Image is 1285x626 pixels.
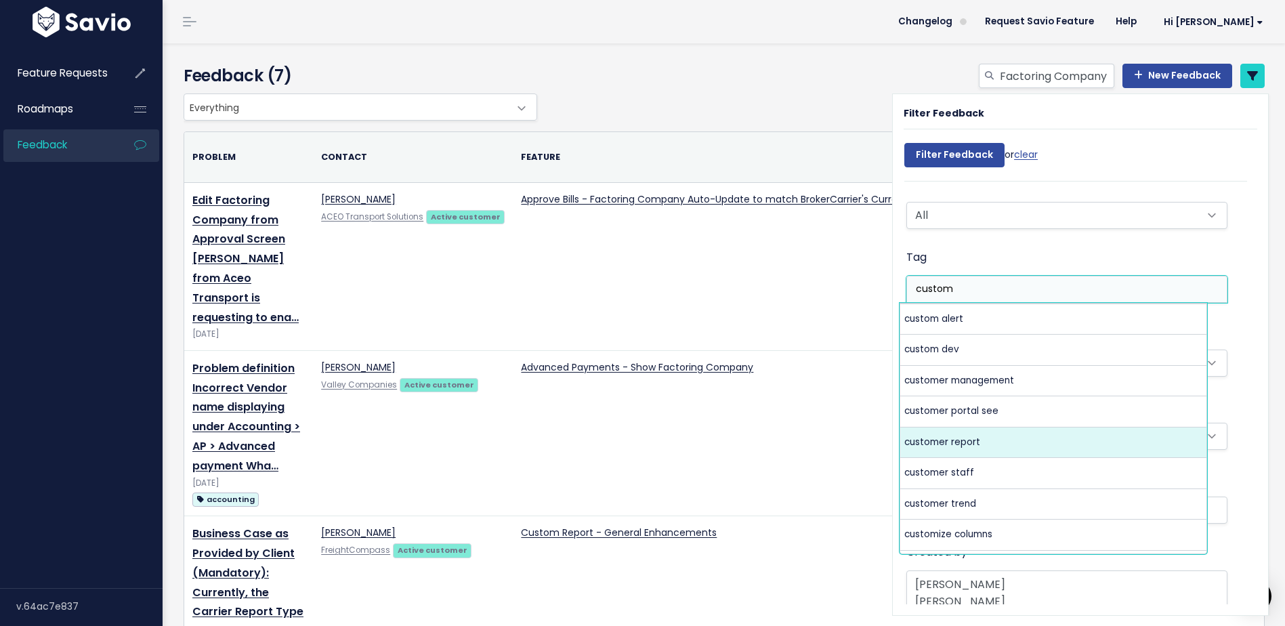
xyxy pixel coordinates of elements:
[900,489,1206,520] li: customer trend
[192,360,300,474] a: Problem definition Incorrect Vendor name displaying under Accounting > AP > Advanced payment Wha…
[192,491,259,507] a: accounting
[192,476,305,491] div: [DATE]
[900,366,1206,396] li: customer management
[431,211,501,222] strong: Active customer
[915,593,1216,610] option: [PERSON_NAME]
[393,543,471,556] a: Active customer
[513,132,1013,182] th: Feature
[29,7,134,37] img: logo-white.9d6f32f41409.svg
[184,93,537,121] span: Everything
[1147,12,1274,33] a: Hi [PERSON_NAME]
[398,545,467,556] strong: Active customer
[900,458,1206,488] li: customer staff
[521,192,1005,206] a: Approve Bills - Factoring Company Auto-Update to match BrokerCarrier's Current Factoring Company
[321,526,396,539] a: [PERSON_NAME]
[915,576,1216,593] option: [PERSON_NAME]
[321,211,423,222] a: ACEO Transport Solutions
[184,64,530,88] h4: Feedback (7)
[1014,148,1038,161] a: clear
[900,551,1206,581] li: Custom Report
[313,132,513,182] th: Contact
[904,143,1005,167] input: Filter Feedback
[3,129,112,161] a: Feedback
[321,360,396,374] a: [PERSON_NAME]
[18,102,73,116] span: Roadmaps
[521,360,753,374] a: Advanced Payments - Show Factoring Company
[184,94,509,120] span: Everything
[18,138,67,152] span: Feedback
[184,132,313,182] th: Problem
[521,526,717,539] a: Custom Report - General Enhancements
[1164,17,1263,27] span: Hi [PERSON_NAME]
[900,335,1206,365] li: custom dev
[974,12,1105,32] a: Request Savio Feature
[900,427,1206,458] li: customer report
[904,136,1038,181] div: or
[18,66,108,80] span: Feature Requests
[400,377,478,391] a: Active customer
[904,106,984,120] strong: Filter Feedback
[998,64,1114,88] input: Search feedback...
[3,93,112,125] a: Roadmaps
[404,379,474,390] strong: Active customer
[1105,12,1147,32] a: Help
[1122,64,1232,88] a: New Feedback
[16,589,163,624] div: v.64ac7e837
[898,17,952,26] span: Changelog
[321,379,397,390] a: Valley Companies
[900,520,1206,550] li: customize columns
[192,192,299,325] a: Edit Factoring Company from Approval Screen [PERSON_NAME] from Aceo Transport is requesting to ena…
[900,304,1206,335] li: custom alert
[192,327,305,341] div: [DATE]
[3,58,112,89] a: Feature Requests
[192,493,259,507] span: accounting
[906,248,927,268] label: Tag
[321,545,390,556] a: FreightCompass
[321,192,396,206] a: [PERSON_NAME]
[426,209,505,223] a: Active customer
[900,396,1206,427] li: customer portal see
